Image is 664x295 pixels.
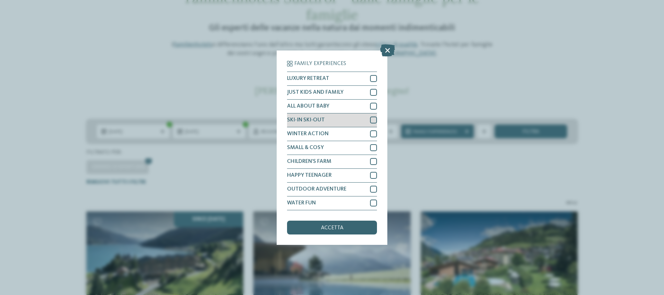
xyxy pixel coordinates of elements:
span: HAPPY TEENAGER [287,173,332,178]
span: SKI-IN SKI-OUT [287,117,325,123]
span: SMALL & COSY [287,145,324,150]
span: LUXURY RETREAT [287,76,329,81]
span: ALL ABOUT BABY [287,103,329,109]
span: WINTER ACTION [287,131,329,137]
span: JUST KIDS AND FAMILY [287,90,343,95]
span: OUTDOOR ADVENTURE [287,186,347,192]
span: Family Experiences [294,61,346,66]
span: CHILDREN’S FARM [287,159,331,164]
span: WATER FUN [287,200,316,206]
span: accetta [321,225,343,231]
